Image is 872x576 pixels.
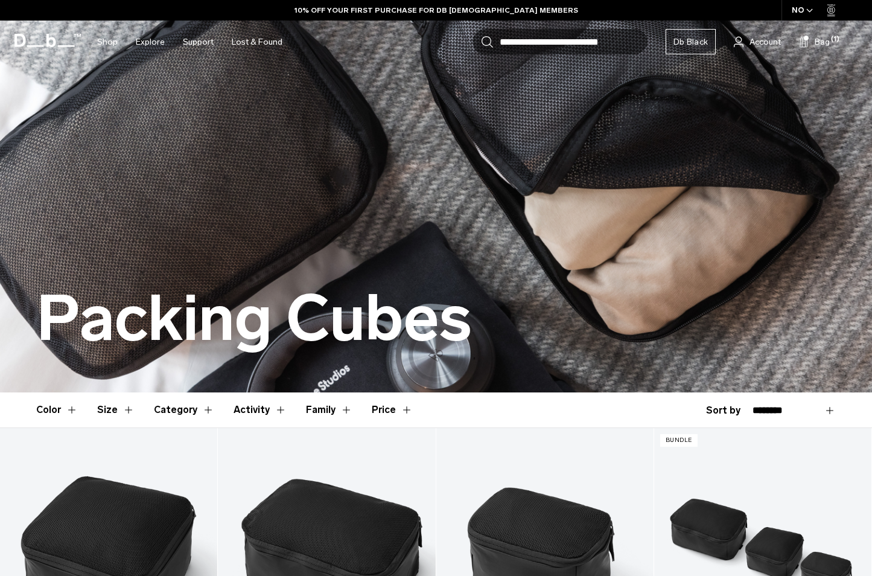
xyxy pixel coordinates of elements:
[36,392,78,427] button: Toggle Filter
[88,21,291,63] nav: Main Navigation
[749,36,781,48] span: Account
[294,5,578,16] a: 10% OFF YOUR FIRST PURCHASE FOR DB [DEMOGRAPHIC_DATA] MEMBERS
[36,284,472,354] h1: Packing Cubes
[831,34,839,45] span: (1)
[734,34,781,49] a: Account
[234,392,287,427] button: Toggle Filter
[136,21,165,63] a: Explore
[372,392,413,427] button: Toggle Price
[97,21,118,63] a: Shop
[154,392,214,427] button: Toggle Filter
[183,21,214,63] a: Support
[815,36,830,48] span: Bag
[232,21,282,63] a: Lost & Found
[799,34,830,49] button: Bag (1)
[97,392,135,427] button: Toggle Filter
[660,434,698,447] p: Bundle
[306,392,352,427] button: Toggle Filter
[666,29,716,54] a: Db Black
